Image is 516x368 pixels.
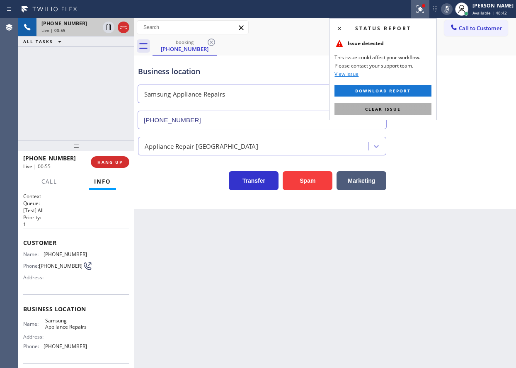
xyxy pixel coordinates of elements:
[138,111,387,129] input: Phone Number
[23,274,45,281] span: Address:
[137,21,248,34] input: Search
[94,178,111,185] span: Info
[44,343,87,349] span: [PHONE_NUMBER]
[144,90,225,99] div: Samsung Appliance Repairs
[23,193,129,200] h1: Context
[23,305,129,313] span: Business location
[472,10,507,16] span: Available | 48:42
[23,251,44,257] span: Name:
[459,24,502,32] span: Call to Customer
[45,317,87,330] span: Samsung Appliance Repairs
[97,159,123,165] span: HANG UP
[145,141,258,151] div: Appliance Repair [GEOGRAPHIC_DATA]
[283,171,332,190] button: Spam
[23,334,45,340] span: Address:
[23,221,129,228] p: 1
[39,263,82,269] span: [PHONE_NUMBER]
[23,154,76,162] span: [PHONE_NUMBER]
[472,2,514,9] div: [PERSON_NAME]
[23,239,129,247] span: Customer
[23,163,51,170] span: Live | 00:55
[337,171,386,190] button: Marketing
[41,178,57,185] span: Call
[41,20,87,27] span: [PHONE_NUMBER]
[229,171,279,190] button: Transfer
[23,39,53,44] span: ALL TASKS
[138,66,386,77] div: Business location
[118,22,129,33] button: Hang up
[36,174,62,190] button: Call
[153,39,216,45] div: booking
[444,20,508,36] button: Call to Customer
[23,207,129,214] p: [Test] All
[91,156,129,168] button: HANG UP
[89,174,116,190] button: Info
[18,36,70,46] button: ALL TASKS
[23,263,39,269] span: Phone:
[23,200,129,207] h2: Queue:
[23,343,44,349] span: Phone:
[153,37,216,55] div: (561) 306-6766
[44,251,87,257] span: [PHONE_NUMBER]
[153,45,216,53] div: [PHONE_NUMBER]
[103,22,114,33] button: Hold Customer
[41,27,65,33] span: Live | 00:55
[23,321,45,327] span: Name:
[441,3,453,15] button: Mute
[23,214,129,221] h2: Priority:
